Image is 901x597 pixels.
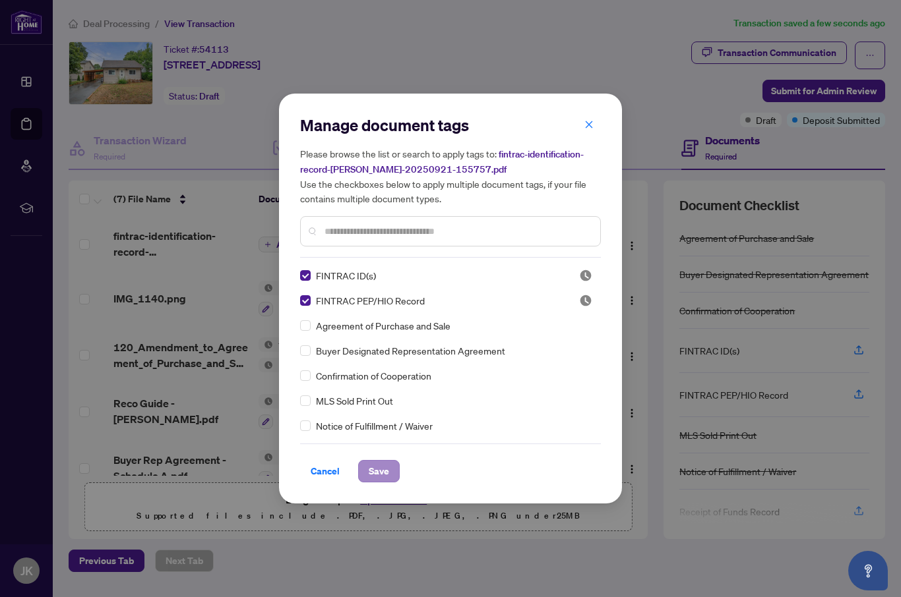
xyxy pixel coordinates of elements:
span: Agreement of Purchase and Sale [316,318,450,333]
img: status [579,269,592,282]
span: Confirmation of Cooperation [316,368,431,383]
h2: Manage document tags [300,115,601,136]
span: FINTRAC PEP/HIO Record [316,293,425,308]
span: MLS Sold Print Out [316,393,393,408]
span: Pending Review [579,269,592,282]
span: FINTRAC ID(s) [316,268,376,283]
span: close [584,120,594,129]
span: Cancel [311,461,340,482]
button: Save [358,460,400,482]
img: status [579,294,592,307]
h5: Please browse the list or search to apply tags to: Use the checkboxes below to apply multiple doc... [300,146,601,206]
span: Save [369,461,389,482]
button: Open asap [848,551,888,590]
button: Cancel [300,460,350,482]
span: Notice of Fulfillment / Waiver [316,418,433,433]
span: Pending Review [579,294,592,307]
span: Buyer Designated Representation Agreement [316,343,505,358]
